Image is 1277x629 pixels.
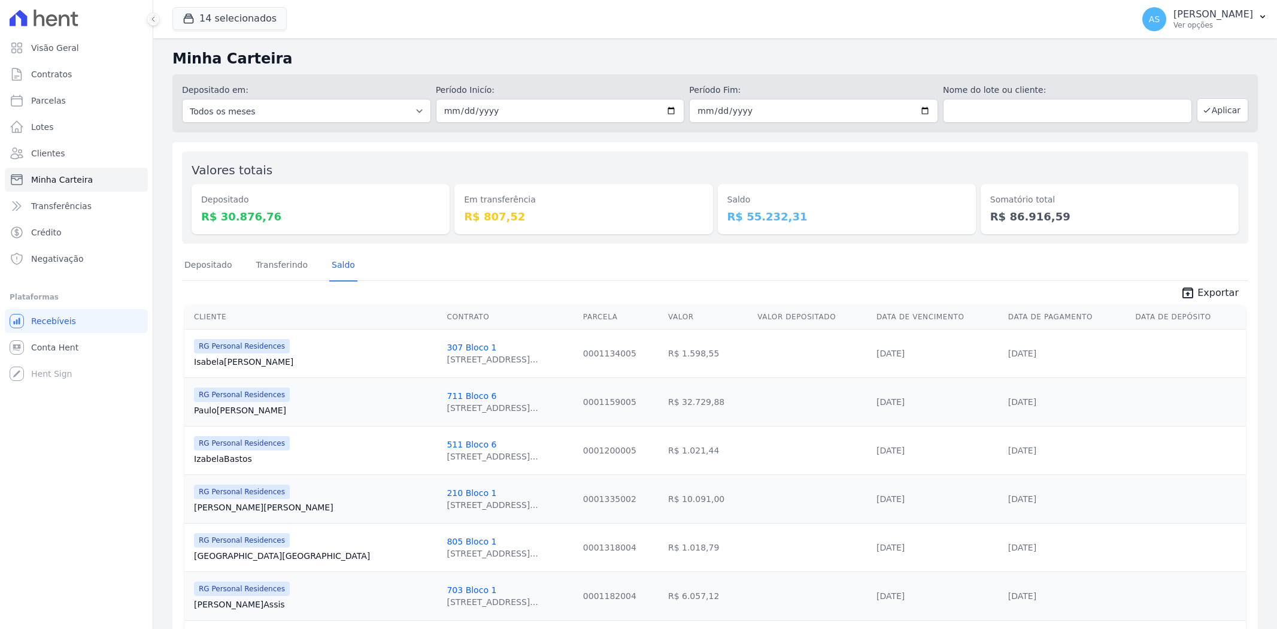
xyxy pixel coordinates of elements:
a: [DATE] [1008,543,1036,552]
a: Transferências [5,194,148,218]
a: Contratos [5,62,148,86]
span: Conta Hent [31,341,78,353]
span: Visão Geral [31,42,79,54]
label: Depositado em: [182,85,248,95]
a: Depositado [182,250,235,282]
dd: R$ 55.232,31 [727,208,966,225]
th: Data de Vencimento [872,305,1003,329]
a: 711 Bloco 6 [447,391,496,401]
th: Data de Pagamento [1003,305,1131,329]
a: 0001159005 [583,397,636,407]
a: [DATE] [876,494,905,504]
a: [DATE] [1008,494,1036,504]
span: RG Personal Residences [194,436,290,450]
a: Recebíveis [5,309,148,333]
a: 307 Bloco 1 [447,343,496,352]
a: Saldo [329,250,357,282]
td: R$ 32.729,88 [663,377,753,426]
a: [DATE] [876,591,905,601]
td: R$ 1.021,44 [663,426,753,474]
a: 0001182004 [583,591,636,601]
span: Parcelas [31,95,66,107]
label: Nome do lote ou cliente: [943,84,1192,96]
td: R$ 6.057,12 [663,571,753,620]
a: 0001318004 [583,543,636,552]
a: [DATE] [876,446,905,455]
div: [STREET_ADDRESS]... [447,596,538,608]
a: Visão Geral [5,36,148,60]
div: [STREET_ADDRESS]... [447,402,538,414]
td: R$ 1.598,55 [663,329,753,377]
a: Lotes [5,115,148,139]
a: IzabelaBastos [194,453,437,465]
a: unarchive Exportar [1171,286,1248,303]
a: Conta Hent [5,335,148,359]
h2: Minha Carteira [172,48,1258,69]
a: Minha Carteira [5,168,148,192]
label: Valores totais [192,163,272,177]
a: [DATE] [876,349,905,358]
span: Contratos [31,68,72,80]
dd: R$ 30.876,76 [201,208,440,225]
th: Parcela [578,305,663,329]
span: Negativação [31,253,84,265]
span: RG Personal Residences [194,388,290,402]
a: 210 Bloco 1 [447,488,496,498]
th: Valor Depositado [753,305,872,329]
a: Clientes [5,141,148,165]
a: 805 Bloco 1 [447,537,496,546]
th: Data de Depósito [1130,305,1246,329]
a: [PERSON_NAME][PERSON_NAME] [194,501,437,513]
button: AS [PERSON_NAME] Ver opções [1133,2,1277,36]
span: RG Personal Residences [194,582,290,596]
span: RG Personal Residences [194,339,290,353]
a: [DATE] [1008,446,1036,455]
i: unarchive [1181,286,1195,300]
dt: Somatório total [990,193,1229,206]
th: Cliente [184,305,442,329]
th: Contrato [442,305,578,329]
span: Exportar [1197,286,1239,300]
div: [STREET_ADDRESS]... [447,499,538,511]
a: [DATE] [1008,397,1036,407]
a: Paulo[PERSON_NAME] [194,404,437,416]
a: 0001335002 [583,494,636,504]
td: R$ 10.091,00 [663,474,753,523]
a: [PERSON_NAME]Assis [194,598,437,610]
a: Isabela[PERSON_NAME] [194,356,437,368]
div: [STREET_ADDRESS]... [447,450,538,462]
p: [PERSON_NAME] [1173,8,1253,20]
a: [DATE] [1008,591,1036,601]
div: Plataformas [10,290,143,304]
button: Aplicar [1197,98,1248,122]
a: Parcelas [5,89,148,113]
span: Clientes [31,147,65,159]
a: Crédito [5,220,148,244]
a: [GEOGRAPHIC_DATA][GEOGRAPHIC_DATA] [194,550,437,562]
div: [STREET_ADDRESS]... [447,353,538,365]
a: [DATE] [876,397,905,407]
button: 14 selecionados [172,7,287,30]
span: RG Personal Residences [194,533,290,548]
dt: Saldo [727,193,966,206]
a: 0001200005 [583,446,636,455]
a: [DATE] [876,543,905,552]
a: 703 Bloco 1 [447,585,496,595]
a: [DATE] [1008,349,1036,358]
span: AS [1149,15,1160,23]
dt: Em transferência [464,193,703,206]
dt: Depositado [201,193,440,206]
div: [STREET_ADDRESS]... [447,548,538,560]
th: Valor [663,305,753,329]
td: R$ 1.018,79 [663,523,753,571]
span: Minha Carteira [31,174,93,186]
span: Transferências [31,200,92,212]
p: Ver opções [1173,20,1253,30]
dd: R$ 807,52 [464,208,703,225]
span: Lotes [31,121,54,133]
a: Negativação [5,247,148,271]
span: Recebíveis [31,315,76,327]
label: Período Inicío: [436,84,685,96]
a: Transferindo [254,250,311,282]
span: RG Personal Residences [194,485,290,499]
